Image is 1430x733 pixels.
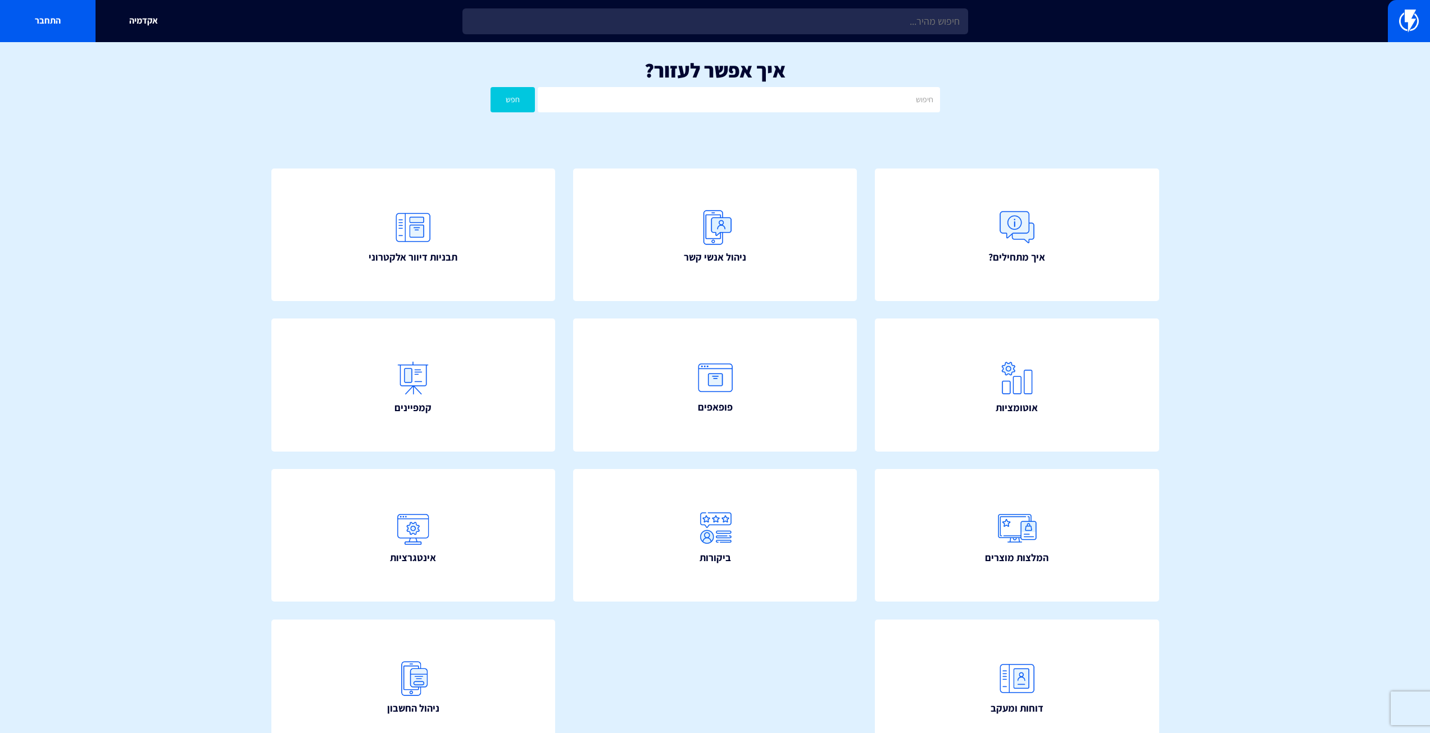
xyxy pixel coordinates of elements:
a: אינטגרציות [271,469,556,602]
span: אינטגרציות [390,550,436,565]
a: איך מתחילים? [875,169,1159,301]
input: חיפוש [538,87,939,112]
span: ביקורות [700,550,731,565]
a: פופאפים [573,318,857,451]
span: קמפיינים [394,400,432,415]
span: ניהול החשבון [387,701,439,716]
span: תבניות דיוור אלקטרוני [369,250,457,265]
a: ביקורות [573,469,857,602]
span: דוחות ומעקב [991,701,1043,716]
span: פופאפים [698,400,733,415]
a: ניהול אנשי קשר [573,169,857,301]
span: המלצות מוצרים [985,550,1048,565]
h1: איך אפשר לעזור? [17,59,1413,81]
input: חיפוש מהיר... [462,8,968,34]
span: ניהול אנשי קשר [684,250,746,265]
a: אוטומציות [875,318,1159,451]
a: תבניות דיוור אלקטרוני [271,169,556,301]
a: קמפיינים [271,318,556,451]
span: איך מתחילים? [988,250,1045,265]
button: חפש [491,87,535,112]
a: המלצות מוצרים [875,469,1159,602]
span: אוטומציות [996,400,1038,415]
